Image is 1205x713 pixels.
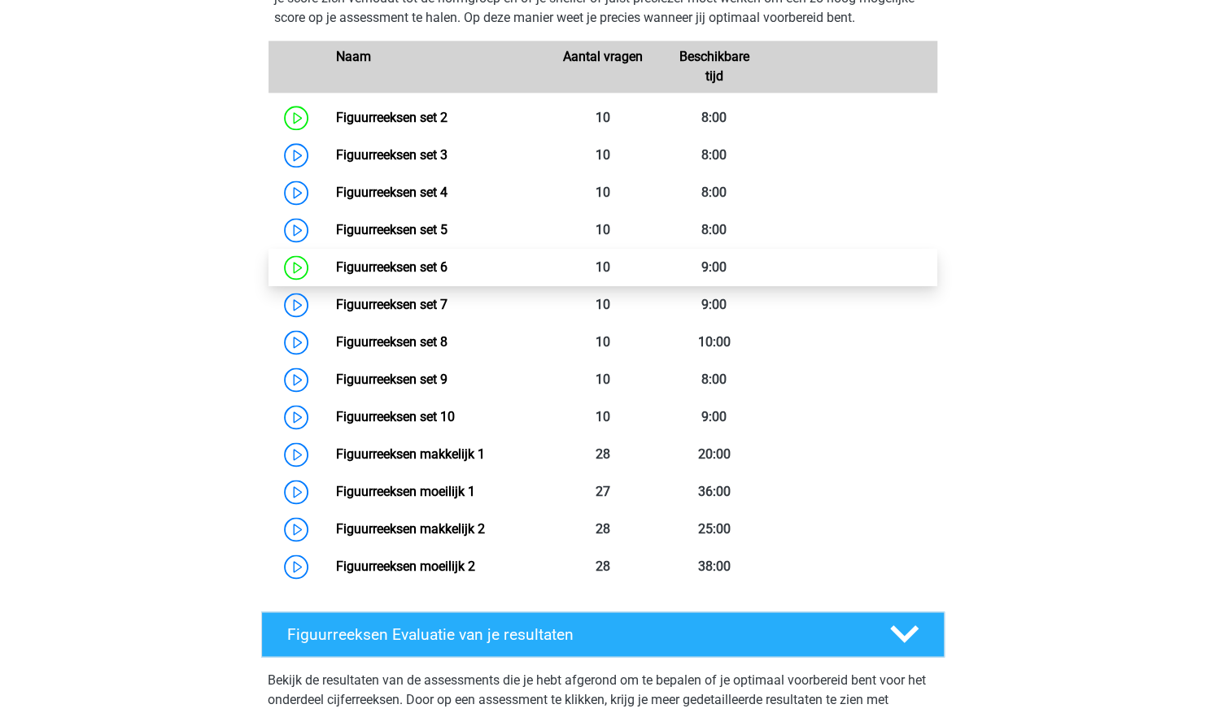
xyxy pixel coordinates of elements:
[324,47,547,86] div: Naam
[255,611,951,657] a: Figuurreeksen Evaluatie van je resultaten
[336,521,485,537] a: Figuurreeksen makkelijk 2
[336,259,448,275] a: Figuurreeksen set 6
[336,297,448,312] a: Figuurreeksen set 7
[336,372,448,387] a: Figuurreeksen set 9
[336,147,448,163] a: Figuurreeksen set 3
[287,624,864,643] h4: Figuurreeksen Evaluatie van je resultaten
[336,559,475,574] a: Figuurreeksen moeilijk 2
[336,446,485,462] a: Figuurreeksen makkelijk 1
[336,334,448,350] a: Figuurreeksen set 8
[658,47,770,86] div: Beschikbare tijd
[547,47,658,86] div: Aantal vragen
[336,409,455,424] a: Figuurreeksen set 10
[336,222,448,237] a: Figuurreeksen set 5
[336,110,448,125] a: Figuurreeksen set 2
[336,185,448,200] a: Figuurreeksen set 4
[336,484,475,499] a: Figuurreeksen moeilijk 1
